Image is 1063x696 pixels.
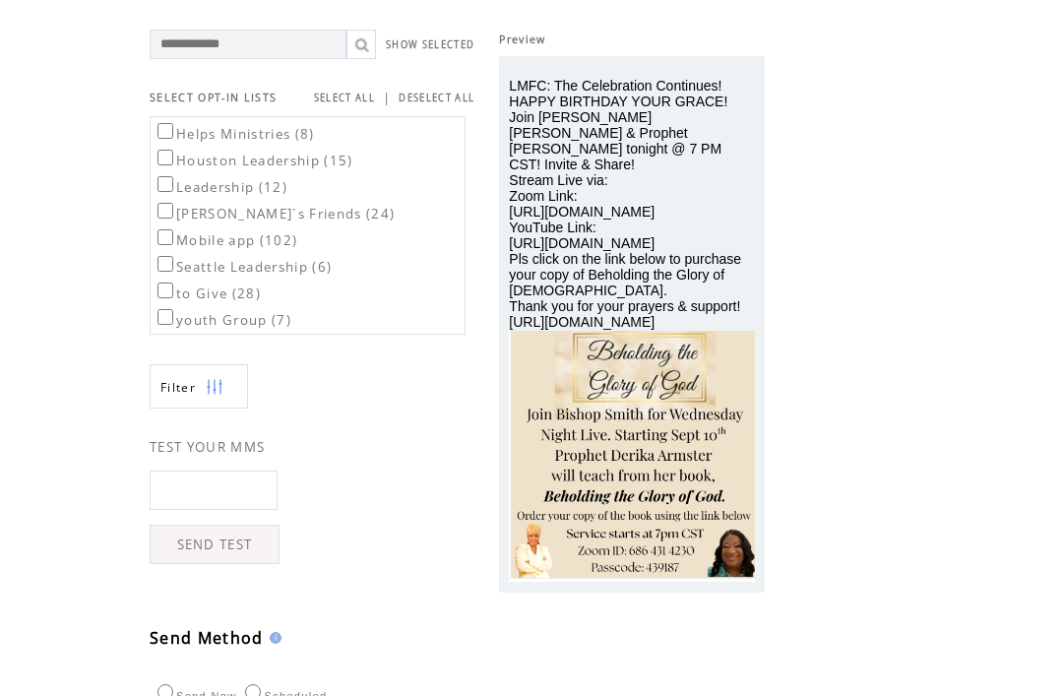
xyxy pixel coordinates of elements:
[383,90,391,107] span: |
[154,312,291,330] label: youth Group (7)
[154,206,395,223] label: [PERSON_NAME]`s Friends (24)
[154,126,315,144] label: Helps Ministries (8)
[157,257,173,273] input: Seattle Leadership (6)
[386,39,474,52] a: SHOW SELECTED
[154,232,297,250] label: Mobile app (102)
[150,628,264,650] span: Send Method
[157,230,173,246] input: Mobile app (102)
[154,259,332,277] label: Seattle Leadership (6)
[160,380,196,397] span: Show filters
[154,179,287,197] label: Leadership (12)
[206,366,223,411] img: filters.png
[499,33,545,47] span: Preview
[150,526,280,565] a: SEND TEST
[399,93,474,105] a: DESELECT ALL
[150,92,277,105] span: SELECT OPT-IN LISTS
[157,177,173,193] input: Leadership (12)
[157,124,173,140] input: Helps Ministries (8)
[154,153,353,170] label: Houston Leadership (15)
[150,365,248,410] a: Filter
[150,439,265,457] span: TEST YOUR MMS
[509,79,741,331] span: LMFC: The Celebration Continues! HAPPY BIRTHDAY YOUR GRACE! Join [PERSON_NAME] [PERSON_NAME] & Pr...
[157,284,173,299] input: to Give (28)
[157,310,173,326] input: youth Group (7)
[264,633,281,645] img: help.gif
[157,204,173,220] input: [PERSON_NAME]`s Friends (24)
[314,93,375,105] a: SELECT ALL
[154,285,261,303] label: to Give (28)
[157,151,173,166] input: Houston Leadership (15)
